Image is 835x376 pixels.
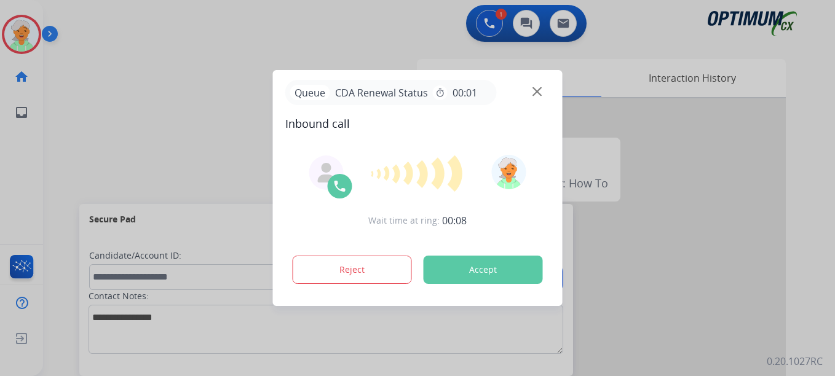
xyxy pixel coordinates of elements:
span: 00:01 [453,85,477,100]
span: CDA Renewal Status [330,85,433,100]
button: Accept [424,256,543,284]
p: Queue [290,85,330,100]
img: close-button [532,87,542,96]
img: agent-avatar [317,163,336,182]
img: call-icon [333,179,347,194]
p: 0.20.1027RC [767,354,823,369]
img: avatar [491,155,526,189]
span: 00:08 [442,213,467,228]
mat-icon: timer [435,88,445,98]
span: Inbound call [285,115,550,132]
span: Wait time at ring: [368,214,440,227]
button: Reject [293,256,412,284]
